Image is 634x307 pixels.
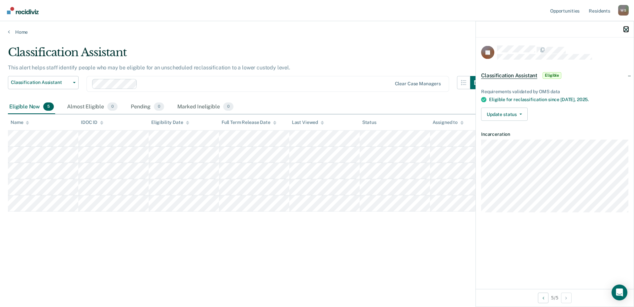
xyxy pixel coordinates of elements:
[618,5,629,16] button: Profile dropdown button
[561,292,572,303] button: Next Opportunity
[11,80,70,85] span: Classification Assistant
[481,89,628,94] div: Requirements validated by OMS data
[107,102,118,111] span: 0
[151,120,189,125] div: Eligibility Date
[538,292,548,303] button: Previous Opportunity
[292,120,324,125] div: Last Viewed
[362,120,376,125] div: Status
[81,120,103,125] div: IDOC ID
[618,5,629,16] div: W S
[7,7,39,14] img: Recidiviz
[543,72,561,79] span: Eligible
[481,108,528,121] button: Update status
[476,289,634,306] div: 5 / 5
[481,72,537,79] span: Classification Assistant
[577,97,589,102] span: 2025.
[8,29,626,35] a: Home
[476,65,634,86] div: Classification AssistantEligible
[612,285,627,300] div: Open Intercom Messenger
[395,81,441,87] div: Clear case managers
[433,120,464,125] div: Assigned to
[223,102,233,111] span: 0
[222,120,276,125] div: Full Term Release Date
[176,100,235,114] div: Marked Ineligible
[481,132,628,137] dt: Incarceration
[154,102,164,111] span: 0
[8,46,483,64] div: Classification Assistant
[489,97,628,102] div: Eligible for reclassification since [DATE],
[66,100,119,114] div: Almost Eligible
[8,100,55,114] div: Eligible Now
[43,102,54,111] span: 5
[8,64,290,71] p: This alert helps staff identify people who may be eligible for an unscheduled reclassification to...
[11,120,29,125] div: Name
[129,100,165,114] div: Pending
